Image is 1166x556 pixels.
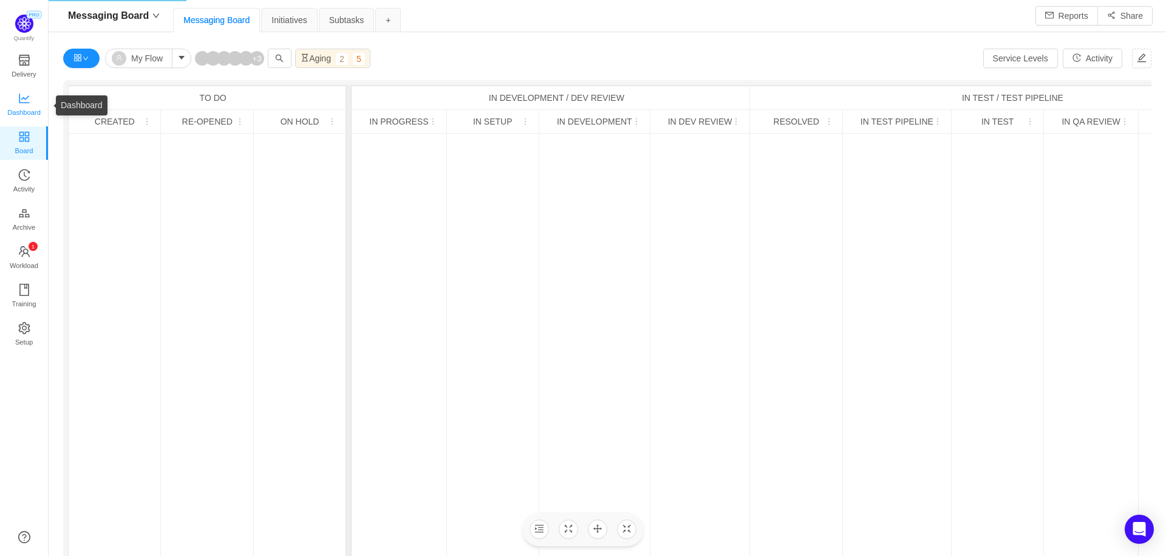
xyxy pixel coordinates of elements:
span: in QA Review [1062,117,1120,126]
i: icon: down [152,12,160,19]
span: In Test Pipeline [861,117,933,126]
span: Activity [13,177,35,201]
span: Training [12,292,36,316]
div: Messaging Board [173,8,260,32]
span: PRO [26,11,41,19]
button: Service Levels [983,49,1058,68]
i: icon: book [18,284,30,296]
span: Workload [10,253,38,278]
i: icon: history [18,169,30,181]
button: icon: fullscreen-exit [617,520,636,539]
a: Training [18,284,30,309]
span: In Dev Review [668,117,732,126]
i: icon: more [236,117,244,126]
span: Dashboard [7,100,41,125]
span: In Development / Dev Review [489,93,624,103]
button: icon: appstoreicon: down [63,49,100,68]
i: icon: more [521,117,530,126]
span: Setup [15,330,33,354]
a: icon: teamWorkload [18,246,30,270]
button: icon: historyActivity [1063,49,1122,68]
i: icon: more [429,117,437,126]
div: Initiatives [261,8,317,32]
i: icon: line-chart [18,92,30,105]
span: RESOLVED [768,117,824,126]
i: icon: search [275,54,284,63]
span: To Do [185,93,241,103]
a: Activity [18,170,30,194]
span: 2 [339,53,344,65]
sup: 1 [29,242,38,251]
input: Search... [268,49,291,68]
i: icon: gold [18,207,30,219]
span: IN SETUP [465,117,521,126]
i: icon: more [732,117,740,126]
i: icon: setting [18,322,30,334]
span: Messaging Board [68,6,149,26]
span: In Test [969,117,1026,126]
span: Quantify [14,35,35,41]
i: icon: more [933,117,942,126]
a: icon: question-circle [18,531,30,543]
a: Dashboard [18,93,30,117]
i: icon: hourglass [301,53,309,62]
span: Created [86,117,143,126]
span: Board [15,139,33,163]
span: Aging [301,53,331,63]
button: icon: drag [588,520,607,539]
button: icon: edit [1132,49,1151,68]
a: Delivery [18,55,30,79]
span: On Hold [271,117,328,126]
span: 5 [356,53,361,65]
span: Archive [13,215,35,239]
i: icon: more [143,117,151,126]
i: icon: more [632,117,641,126]
span: +3 [253,52,262,66]
i: icon: more [1026,117,1034,126]
i: icon: team [18,245,30,258]
i: icon: user [116,55,122,61]
i: icon: more [825,117,833,126]
span: Delivery [12,62,36,86]
button: icon: menu-unfold [530,520,549,539]
button: My Flow [105,49,172,68]
span: In Progress [369,117,428,126]
img: Quantify [15,15,33,33]
div: + [375,8,401,32]
button: icon: mailReports [1035,6,1098,26]
span: In test / test pipeline [962,93,1063,103]
a: Board [18,131,30,156]
i: icon: more [1120,117,1129,126]
div: Open Intercom Messenger [1125,515,1154,544]
i: icon: more [328,117,336,126]
span: My Flow [131,53,163,63]
i: icon: shop [18,54,30,66]
a: Setup [18,323,30,347]
button: icon: caret-down [172,49,191,68]
div: Subtasks [319,8,375,32]
button: icon: share-altShare [1097,6,1153,26]
a: Archive [18,208,30,232]
button: icon: fullscreen [559,520,578,539]
p: 1 [31,242,34,251]
i: icon: appstore [18,131,30,143]
span: Re-Opened [179,117,235,126]
span: In Development [557,117,632,126]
